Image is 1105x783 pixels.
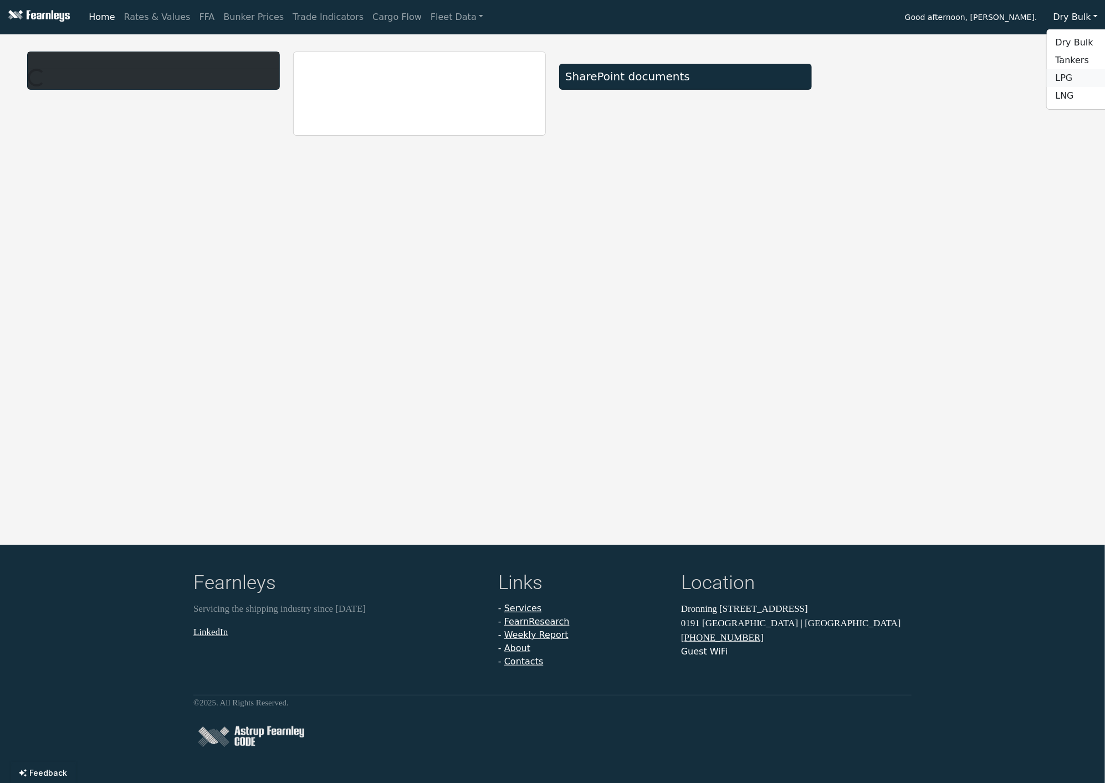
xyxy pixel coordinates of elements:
[193,571,485,597] h4: Fearnleys
[498,642,668,655] li: -
[905,9,1037,28] span: Good afternoon, [PERSON_NAME].
[504,643,530,653] a: About
[565,70,806,83] div: SharePoint documents
[681,616,912,630] p: 0191 [GEOGRAPHIC_DATA] | [GEOGRAPHIC_DATA]
[84,6,119,28] a: Home
[498,655,668,668] li: -
[681,602,912,616] p: Dronning [STREET_ADDRESS]
[681,645,728,658] button: Guest WiFi
[193,626,228,637] a: LinkedIn
[294,52,545,135] iframe: report archive
[120,6,195,28] a: Rates & Values
[193,602,485,616] p: Servicing the shipping industry since [DATE]
[193,698,289,707] small: © 2025 . All Rights Reserved.
[288,6,368,28] a: Trade Indicators
[6,10,70,24] img: Fearnleys Logo
[498,628,668,642] li: -
[219,6,288,28] a: Bunker Prices
[498,615,668,628] li: -
[1046,7,1105,28] button: Dry Bulk
[498,571,668,597] h4: Links
[195,6,219,28] a: FFA
[504,656,544,667] a: Contacts
[681,571,912,597] h4: Location
[681,632,764,643] a: [PHONE_NUMBER]
[368,6,426,28] a: Cargo Flow
[426,6,488,28] a: Fleet Data
[504,603,541,613] a: Services
[504,616,570,627] a: FearnResearch
[498,602,668,615] li: -
[504,630,569,640] a: Weekly Report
